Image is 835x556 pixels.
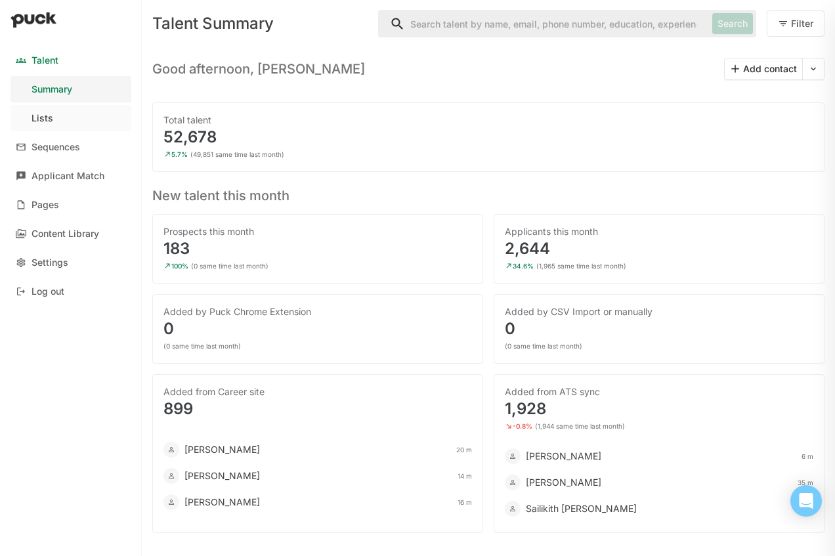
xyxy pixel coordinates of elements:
[171,150,188,158] div: 5.7%
[163,129,813,145] div: 52,678
[163,342,241,350] div: (0 same time last month)
[526,450,601,463] div: [PERSON_NAME]
[163,241,472,257] div: 183
[32,200,59,211] div: Pages
[505,385,813,398] div: Added from ATS sync
[32,171,104,182] div: Applicant Match
[456,446,472,454] div: 20 m
[526,476,601,489] div: [PERSON_NAME]
[536,262,626,270] div: (1,965 same time last month)
[32,84,72,95] div: Summary
[790,485,822,517] div: Open Intercom Messenger
[513,262,534,270] div: 34.6%
[32,228,99,240] div: Content Library
[152,61,365,77] h3: Good afternoon, [PERSON_NAME]
[190,150,284,158] div: (49,851 same time last month)
[163,225,472,238] div: Prospects this month
[184,496,260,509] div: [PERSON_NAME]
[32,113,53,124] div: Lists
[11,221,131,247] a: Content Library
[505,241,813,257] div: 2,644
[11,163,131,189] a: Applicant Match
[184,443,260,456] div: [PERSON_NAME]
[171,262,188,270] div: 100%
[535,422,625,430] div: (1,944 same time last month)
[11,47,131,74] a: Talent
[513,422,532,430] div: -0.8%
[767,11,824,37] button: Filter
[798,479,813,486] div: 35 m
[725,58,802,79] button: Add contact
[505,321,813,337] div: 0
[191,262,268,270] div: (0 same time last month)
[458,498,472,506] div: 16 m
[32,286,64,297] div: Log out
[379,11,707,37] input: Search
[505,401,813,417] div: 1,928
[163,114,813,127] div: Total talent
[32,257,68,268] div: Settings
[163,401,472,417] div: 899
[458,472,472,480] div: 14 m
[11,105,131,131] a: Lists
[505,342,582,350] div: (0 same time last month)
[32,55,58,66] div: Talent
[163,305,472,318] div: Added by Puck Chrome Extension
[11,249,131,276] a: Settings
[152,16,368,32] div: Talent Summary
[11,192,131,218] a: Pages
[505,225,813,238] div: Applicants this month
[11,134,131,160] a: Sequences
[505,305,813,318] div: Added by CSV Import or manually
[163,385,472,398] div: Added from Career site
[802,452,813,460] div: 6 m
[152,182,824,203] h3: New talent this month
[526,502,637,515] div: Sailikith [PERSON_NAME]
[11,76,131,102] a: Summary
[184,469,260,482] div: [PERSON_NAME]
[163,321,472,337] div: 0
[32,142,80,153] div: Sequences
